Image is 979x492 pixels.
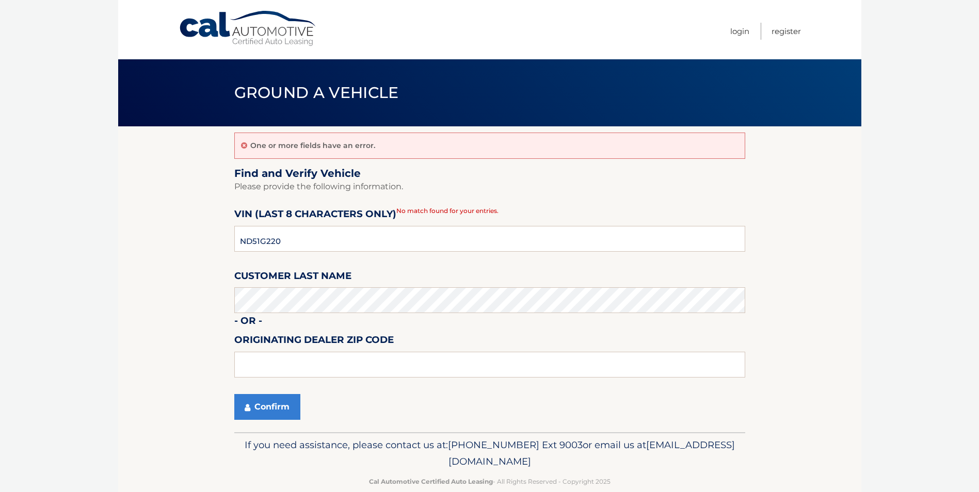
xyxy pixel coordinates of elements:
p: One or more fields have an error. [250,141,375,150]
span: Ground a Vehicle [234,83,399,102]
a: Cal Automotive [179,10,318,47]
a: Login [730,23,749,40]
h2: Find and Verify Vehicle [234,167,745,180]
strong: Cal Automotive Certified Auto Leasing [369,478,493,485]
label: VIN (last 8 characters only) [234,206,396,225]
span: No match found for your entries. [396,207,499,215]
span: [EMAIL_ADDRESS][DOMAIN_NAME] [448,439,735,467]
button: Confirm [234,394,300,420]
label: - or - [234,313,262,332]
label: Originating Dealer Zip Code [234,332,394,351]
span: [PHONE_NUMBER] Ext 9003 [448,439,583,451]
p: - All Rights Reserved - Copyright 2025 [241,476,739,487]
p: Please provide the following information. [234,179,745,194]
a: Register [772,23,801,40]
label: Customer Last Name [234,268,351,287]
p: If you need assistance, please contact us at: or email us at [241,437,739,470]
